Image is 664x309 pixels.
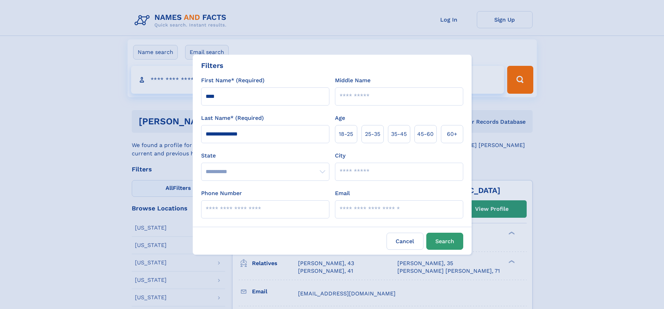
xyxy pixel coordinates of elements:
[391,130,407,138] span: 35‑45
[201,60,223,71] div: Filters
[426,233,463,250] button: Search
[335,189,350,198] label: Email
[201,152,329,160] label: State
[417,130,434,138] span: 45‑60
[201,76,265,85] label: First Name* (Required)
[335,152,345,160] label: City
[387,233,423,250] label: Cancel
[335,114,345,122] label: Age
[365,130,380,138] span: 25‑35
[201,189,242,198] label: Phone Number
[335,76,371,85] label: Middle Name
[447,130,457,138] span: 60+
[201,114,264,122] label: Last Name* (Required)
[339,130,353,138] span: 18‑25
